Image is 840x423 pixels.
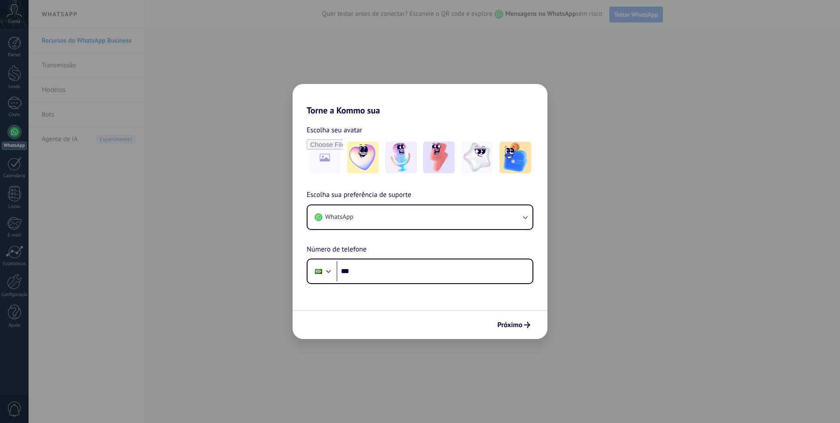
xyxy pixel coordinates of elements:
[307,190,411,201] span: Escolha sua preferência de suporte
[461,142,493,173] img: -4.jpeg
[493,317,534,332] button: Próximo
[310,262,327,281] div: Brazil: + 55
[308,205,532,229] button: WhatsApp
[423,142,455,173] img: -3.jpeg
[497,322,522,328] span: Próximo
[307,244,366,255] span: Número de telefone
[500,142,531,173] img: -5.jpeg
[347,142,379,173] img: -1.jpeg
[325,213,353,222] span: WhatsApp
[307,124,362,136] span: Escolha seu avatar
[385,142,417,173] img: -2.jpeg
[293,84,547,116] h2: Torne a Kommo sua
